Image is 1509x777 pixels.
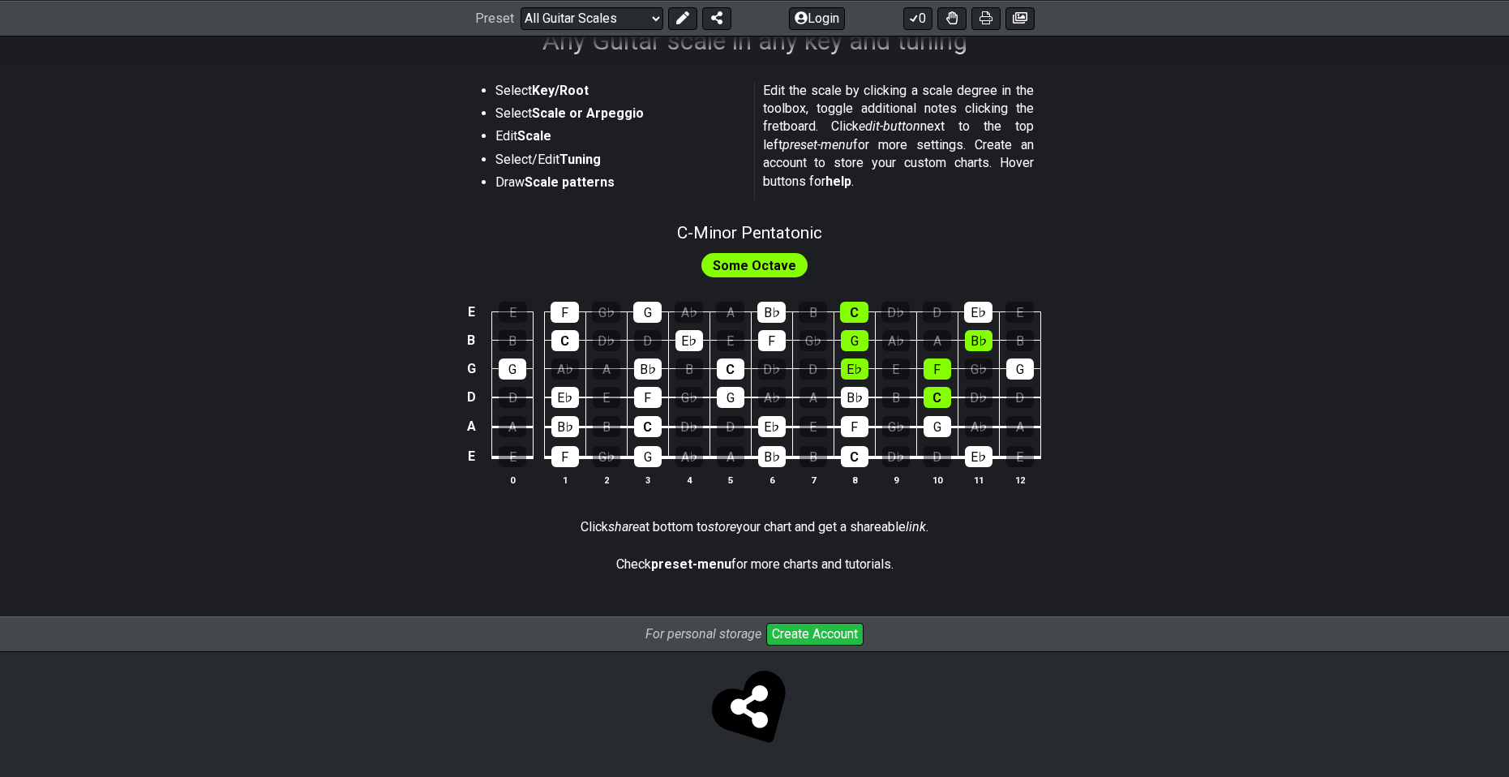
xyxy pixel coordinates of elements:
[651,556,731,572] strong: preset-menu
[758,416,786,437] div: E♭
[965,446,992,467] div: E♭
[702,6,731,29] button: Share Preset
[881,302,910,323] div: D♭
[675,302,703,323] div: A♭
[834,471,875,488] th: 8
[882,446,910,467] div: D♭
[882,358,910,380] div: E
[608,519,639,534] em: share
[965,416,992,437] div: A♭
[495,151,744,174] li: Select/Edit
[517,128,551,144] strong: Scale
[675,416,703,437] div: D♭
[971,6,1001,29] button: Print
[758,446,786,467] div: B♭
[937,6,967,29] button: Toggle Dexterity for all fretkits
[551,416,579,437] div: B♭
[965,330,992,351] div: B♭
[499,387,526,408] div: D
[882,330,910,351] div: A♭
[758,358,786,380] div: D♭
[782,137,853,152] em: preset-menu
[495,127,744,150] li: Edit
[495,82,744,105] li: Select
[717,358,744,380] div: C
[800,330,827,351] div: G♭
[593,330,620,351] div: D♭
[841,416,868,437] div: F
[544,471,585,488] th: 1
[717,330,744,351] div: E
[634,330,662,351] div: D
[495,105,744,127] li: Select
[551,358,579,380] div: A♭
[616,556,894,573] p: Check for more charts and tutorials.
[499,330,526,351] div: B
[766,623,864,646] button: Create Account
[965,358,992,380] div: G♭
[882,416,910,437] div: G♭
[717,416,744,437] div: D
[627,471,668,488] th: 3
[525,174,615,190] strong: Scale patterns
[800,446,827,467] div: B
[716,673,794,751] span: Click to store and share!
[924,330,951,351] div: A
[999,471,1040,488] th: 12
[585,471,627,488] th: 2
[924,387,951,408] div: C
[475,11,514,26] span: Preset
[499,446,526,467] div: E
[841,358,868,380] div: E♭
[634,358,662,380] div: B♭
[841,330,868,351] div: G
[634,387,662,408] div: F
[593,446,620,467] div: G♭
[758,330,786,351] div: F
[592,302,620,323] div: G♭
[499,358,526,380] div: G
[800,358,827,380] div: D
[964,302,992,323] div: E♭
[461,412,481,442] td: A
[551,330,579,351] div: C
[906,519,926,534] em: link
[1006,416,1034,437] div: A
[751,471,792,488] th: 6
[965,387,992,408] div: D♭
[581,518,928,536] p: Click at bottom to your chart and get a shareable .
[633,302,662,323] div: G
[668,6,697,29] button: Edit Preset
[461,326,481,354] td: B
[882,387,910,408] div: B
[461,383,481,412] td: D
[675,330,703,351] div: E♭
[1006,446,1034,467] div: E
[551,387,579,408] div: E♭
[789,6,845,29] button: Login
[495,174,744,196] li: Draw
[1006,387,1034,408] div: D
[634,446,662,467] div: G
[593,358,620,380] div: A
[825,174,851,189] strong: help
[716,302,744,323] div: A
[708,519,736,534] em: store
[499,416,526,437] div: A
[499,302,527,323] div: E
[461,298,481,327] td: E
[923,302,951,323] div: D
[593,387,620,408] div: E
[559,152,601,167] strong: Tuning
[758,387,786,408] div: A♭
[675,387,703,408] div: G♭
[532,105,644,121] strong: Scale or Arpeggio
[800,416,827,437] div: E
[668,471,709,488] th: 4
[461,354,481,383] td: G
[1006,358,1034,380] div: G
[799,302,827,323] div: B
[800,387,827,408] div: A
[841,387,868,408] div: B♭
[763,82,1034,191] p: Edit the scale by clicking a scale degree in the toolbox, toggle additional notes clicking the fr...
